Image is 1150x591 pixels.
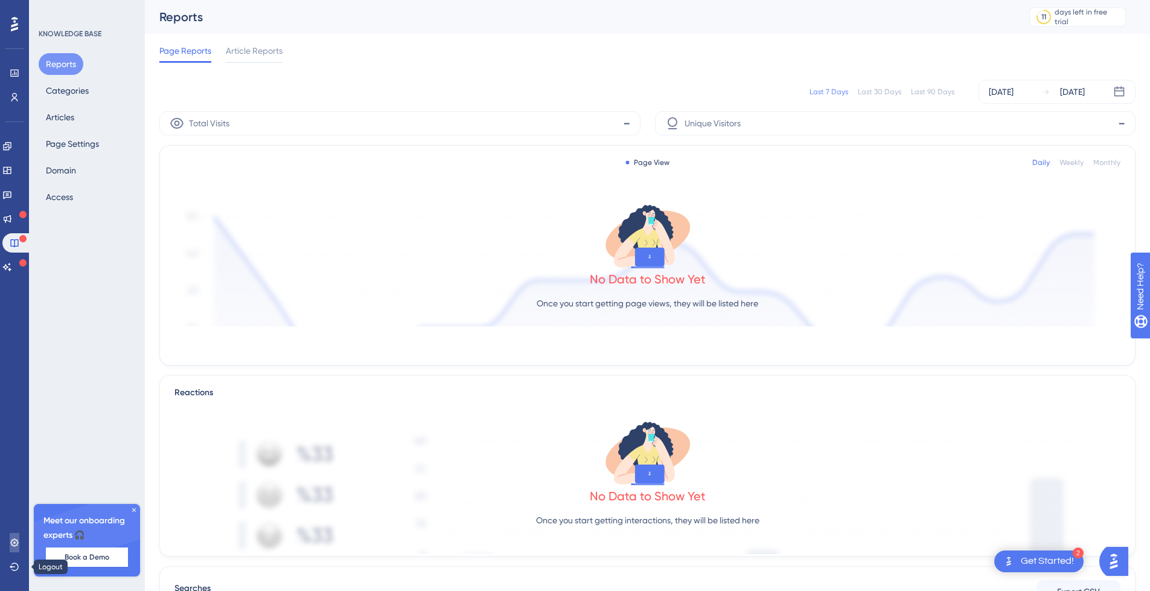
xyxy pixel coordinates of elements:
[39,186,80,208] button: Access
[623,114,630,133] span: -
[28,3,75,18] span: Need Help?
[43,514,130,543] span: Meet our onboarding experts 🎧
[39,106,81,128] button: Articles
[625,158,669,167] div: Page View
[1118,114,1125,133] span: -
[1001,554,1016,569] img: launcher-image-alternative-text
[226,44,283,58] span: Article Reports
[1093,158,1120,167] div: Monthly
[1073,547,1084,558] div: 2
[1055,7,1122,27] div: days left in free trial
[65,552,109,562] span: Book a Demo
[537,296,758,311] p: Once you start getting page views, they will be listed here
[39,29,101,39] div: KNOWLEDGE BASE
[159,44,211,58] span: Page Reports
[590,271,706,288] div: No Data to Show Yet
[159,8,999,25] div: Reports
[1099,543,1136,580] iframe: UserGuiding AI Assistant Launcher
[39,80,96,102] button: Categories
[189,116,229,131] span: Total Visits
[810,87,848,97] div: Last 7 Days
[858,87,901,97] div: Last 30 Days
[46,547,128,567] button: Book a Demo
[989,85,1014,99] div: [DATE]
[39,133,106,155] button: Page Settings
[1059,158,1084,167] div: Weekly
[1041,12,1046,22] div: 11
[174,386,1120,400] div: Reactions
[911,87,954,97] div: Last 90 Days
[1021,555,1074,568] div: Get Started!
[590,488,706,505] div: No Data to Show Yet
[39,160,83,181] button: Domain
[39,53,83,75] button: Reports
[536,513,759,528] p: Once you start getting interactions, they will be listed here
[994,551,1084,572] div: Open Get Started! checklist, remaining modules: 2
[1060,85,1085,99] div: [DATE]
[685,116,741,131] span: Unique Visitors
[1032,158,1050,167] div: Daily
